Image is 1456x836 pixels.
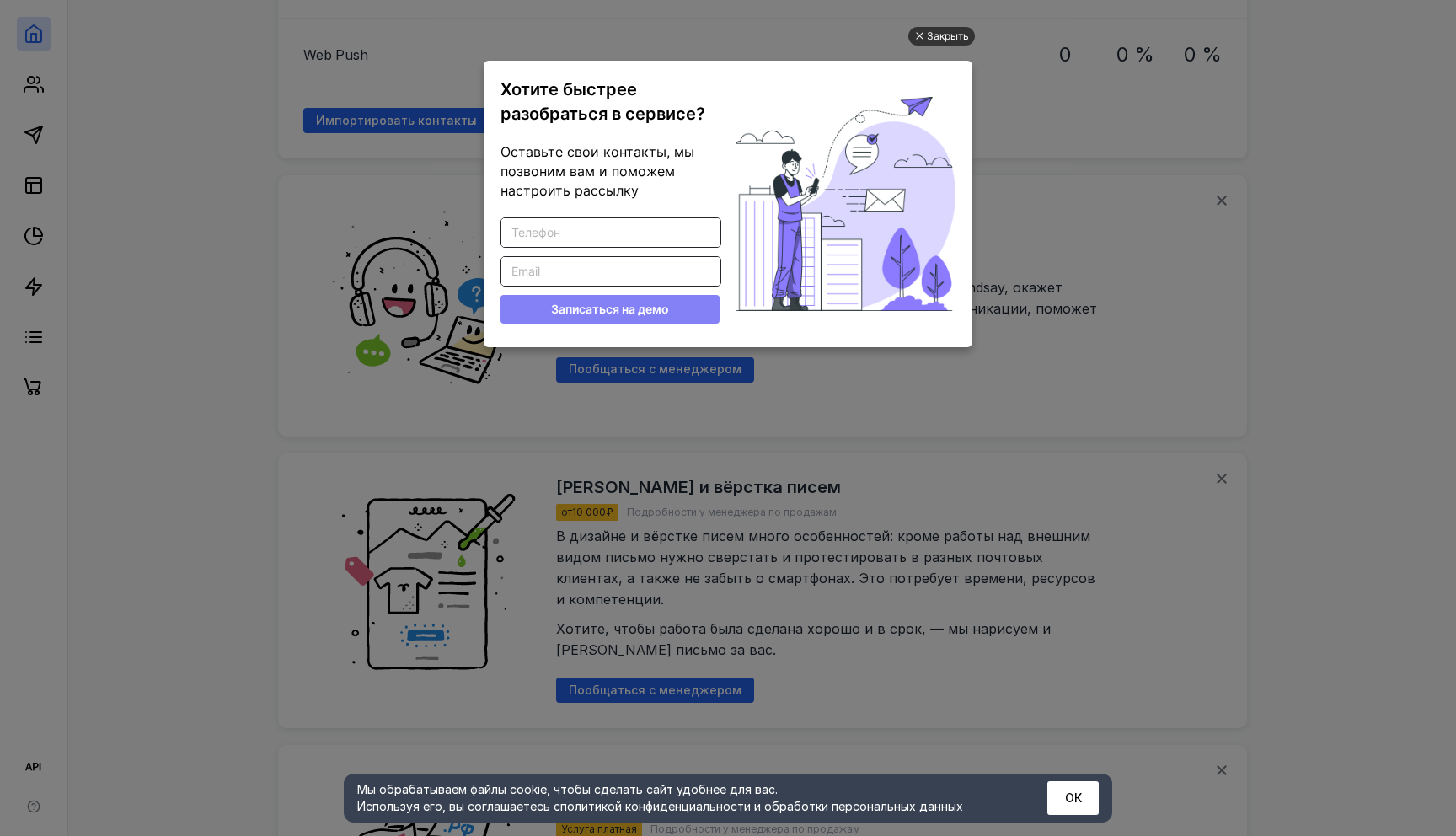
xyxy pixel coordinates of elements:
[1047,781,1099,815] button: ОК
[501,257,720,286] input: Email
[500,143,694,199] span: Оставьте свои контакты, мы позвоним вам и поможем настроить рассылку
[560,799,963,813] a: политикой конфиденциальности и обработки персональных данных
[357,781,1006,815] div: Мы обрабатываем файлы cookie, чтобы сделать сайт удобнее для вас. Используя его, вы соглашаетесь c
[500,295,720,324] button: Записаться на демо
[500,79,705,124] span: Хотите быстрее разобраться в сервисе?
[927,27,969,46] div: Закрыть
[501,218,720,247] input: Телефон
